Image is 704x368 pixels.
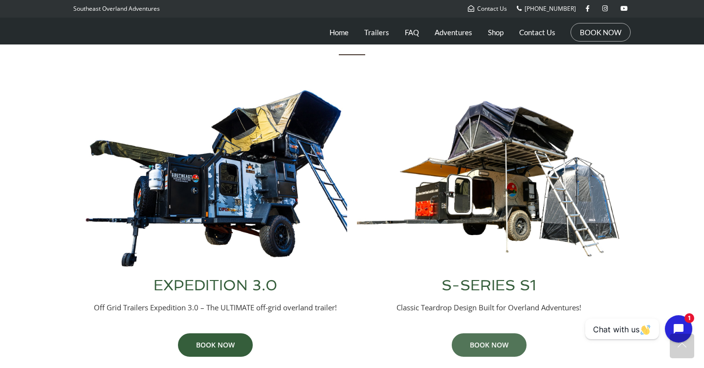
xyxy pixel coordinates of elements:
a: Home [330,20,349,44]
a: BOOK NOW [178,333,253,357]
p: Southeast Overland Adventures [73,2,160,15]
a: Contact Us [519,20,555,44]
p: Off Grid Trailers Expedition 3.0 – The ULTIMATE off-grid overland trailer! [83,303,347,313]
img: Off Grid Trailers Expedition 3.0 Overland Trailer Full Setup [83,89,347,268]
img: Southeast Overland Adventures S-Series S1 Overland Trailer Full Setup [357,89,621,268]
h3: EXPEDITION 3.0 [83,278,347,293]
p: Classic Teardrop Design Built for Overland Adventures! [357,303,621,313]
a: BOOK NOW [580,27,621,37]
span: [PHONE_NUMBER] [525,4,576,13]
a: Contact Us [468,4,507,13]
a: Trailers [364,20,389,44]
a: Adventures [435,20,472,44]
h2: OVERLAND CAMPER TRAILER RENTALS [160,20,544,47]
h3: S-SERIES S1 [357,278,621,293]
a: BOOK NOW [452,333,527,357]
a: [PHONE_NUMBER] [517,4,576,13]
span: Contact Us [477,4,507,13]
a: Shop [488,20,504,44]
a: FAQ [405,20,419,44]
